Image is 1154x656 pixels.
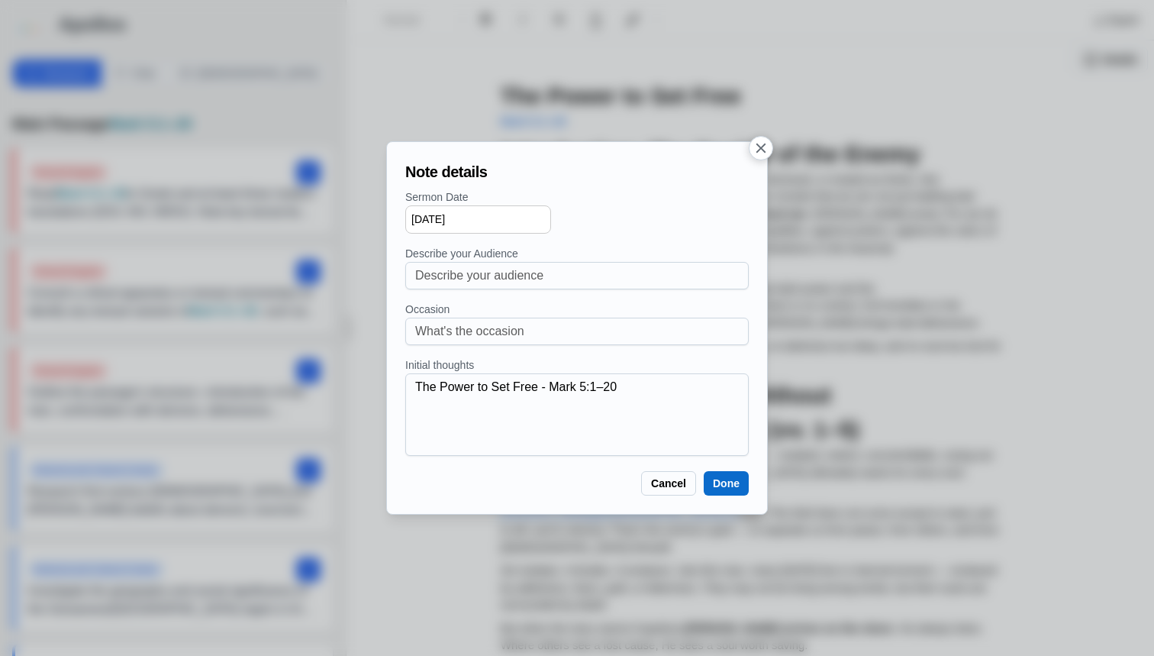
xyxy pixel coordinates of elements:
[415,378,748,451] textarea: The Power to Set Free - Mark 5:1–20
[405,160,749,183] h2: Note details
[405,357,749,373] p: Initial thoughts
[415,263,739,289] input: Describe your audience
[641,471,696,496] button: Cancel
[704,471,749,496] button: Done
[405,189,749,205] p: Sermon Date
[405,246,749,262] p: Describe your Audience
[405,302,749,318] p: Occasion
[1078,580,1136,638] iframe: Drift Widget Chat Controller
[415,318,739,344] input: What's the occasion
